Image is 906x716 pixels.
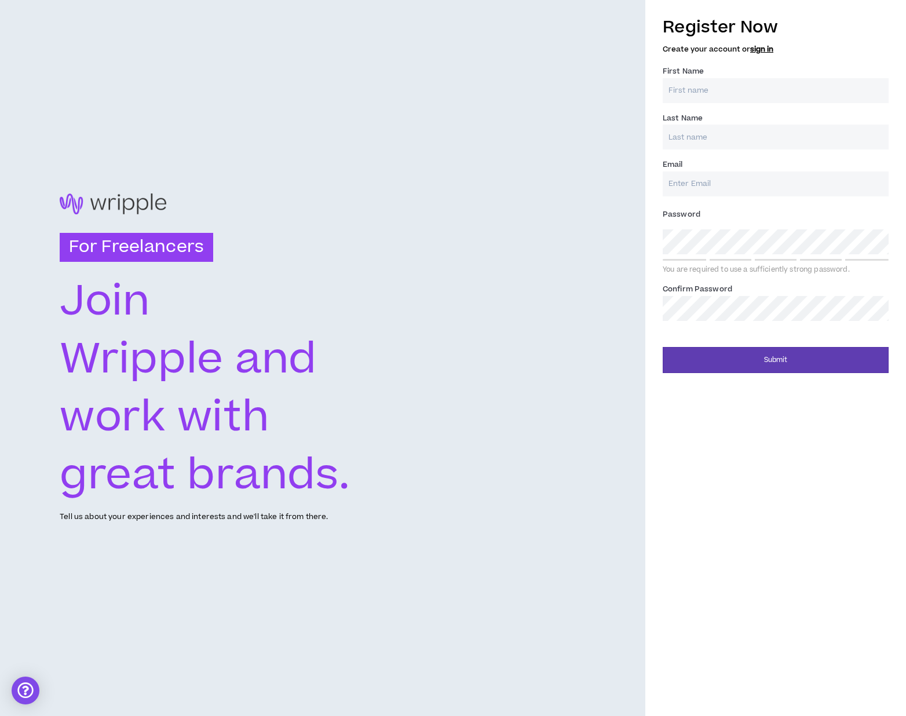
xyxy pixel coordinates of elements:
input: Last name [663,125,889,149]
div: Open Intercom Messenger [12,677,39,704]
text: Join [60,272,150,332]
h3: Register Now [663,15,889,39]
label: Email [663,155,683,174]
label: First Name [663,62,704,81]
p: Tell us about your experiences and interests and we'll take it from there. [60,512,328,523]
span: Password [663,209,700,220]
text: work with [60,388,269,448]
h3: For Freelancers [60,233,213,262]
h5: Create your account or [663,45,889,53]
input: Enter Email [663,171,889,196]
label: Confirm Password [663,280,732,298]
label: Last Name [663,109,703,127]
text: Wripple and [60,330,317,390]
button: Submit [663,347,889,373]
div: You are required to use a sufficiently strong password. [663,265,889,275]
text: great brands. [60,445,349,506]
a: sign in [750,44,773,54]
input: First name [663,78,889,103]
